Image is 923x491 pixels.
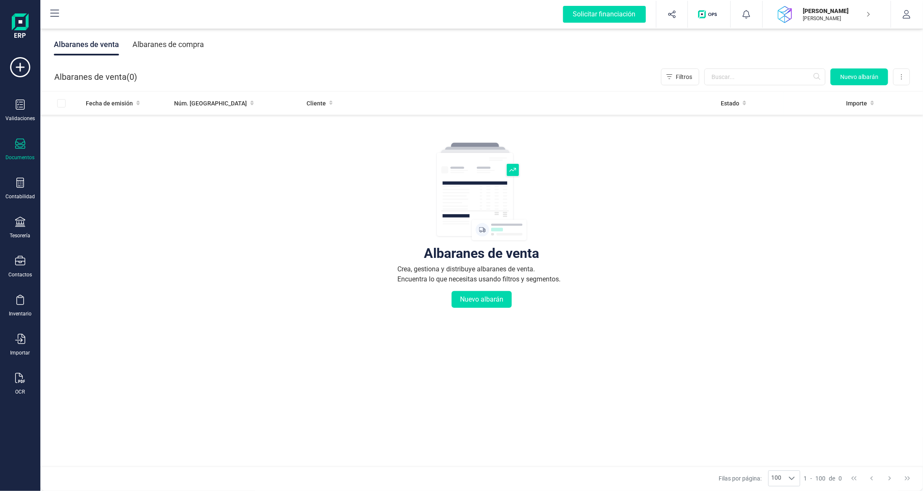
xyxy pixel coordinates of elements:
span: Estado [721,99,739,108]
button: First Page [846,470,862,486]
div: Contactos [8,271,32,278]
div: Documentos [6,154,35,161]
div: Solicitar financiación [563,6,646,23]
span: 100 [815,474,825,483]
input: Buscar... [704,68,825,85]
p: [PERSON_NAME] [803,7,870,15]
span: Nuevo albarán [840,73,878,81]
span: Fecha de emisión [86,99,133,108]
button: Logo de OPS [693,1,725,28]
div: Crea, gestiona y distribuye albaranes de venta. Encuentra lo que necesitas usando filtros y segme... [398,264,566,284]
div: Albaranes de venta ( ) [54,68,137,85]
span: 1 [804,474,807,483]
div: Validaciones [5,115,35,122]
div: Importar [11,349,30,356]
span: de [829,474,835,483]
div: - [804,474,842,483]
button: Solicitar financiación [553,1,656,28]
img: Logo Finanedi [12,13,29,40]
div: Inventario [9,310,32,317]
button: Last Page [899,470,915,486]
button: Next Page [882,470,898,486]
img: Logo de OPS [698,10,720,18]
span: Filtros [676,73,692,81]
p: [PERSON_NAME] [803,15,870,22]
div: Albaranes de compra [132,34,204,55]
span: 0 [130,71,134,83]
div: Albaranes de venta [54,34,119,55]
div: Filas por página: [719,470,800,486]
img: img-empty-table.svg [436,142,528,242]
span: 0 [838,474,842,483]
button: Nuevo albarán [452,291,512,308]
button: Previous Page [864,470,880,486]
div: Albaranes de venta [424,249,540,257]
button: Nuevo albarán [830,68,888,85]
span: Cliente [307,99,326,108]
span: Núm. [GEOGRAPHIC_DATA] [174,99,247,108]
div: OCR [16,389,25,395]
button: DA[PERSON_NAME][PERSON_NAME] [773,1,881,28]
span: Importe [846,99,867,108]
div: Contabilidad [5,193,35,200]
button: Filtros [661,68,699,85]
img: DA [776,5,795,24]
div: Tesorería [10,232,31,239]
span: 100 [769,471,784,486]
